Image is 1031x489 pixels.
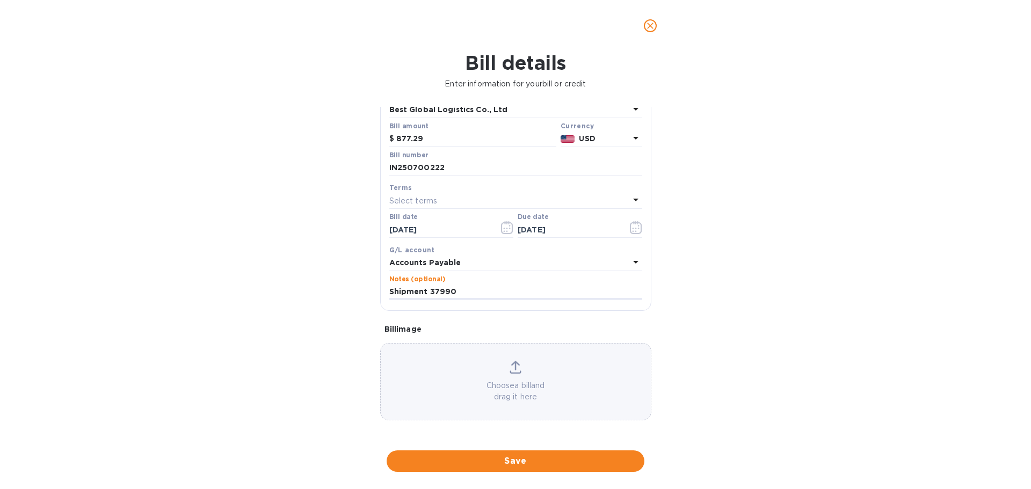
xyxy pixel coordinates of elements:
[381,380,651,403] p: Choose a bill and drag it here
[389,105,508,114] b: Best Global Logistics Co., Ltd
[389,131,396,147] div: $
[389,284,642,300] input: Enter notes
[9,52,1022,74] h1: Bill details
[561,122,594,130] b: Currency
[518,222,619,238] input: Due date
[389,276,446,282] label: Notes (optional)
[637,13,663,39] button: close
[561,135,575,143] img: USD
[389,152,428,158] label: Bill number
[389,123,428,129] label: Bill amount
[395,455,636,468] span: Save
[389,195,438,207] p: Select terms
[387,450,644,472] button: Save
[389,184,412,192] b: Terms
[396,131,556,147] input: $ Enter bill amount
[389,258,461,267] b: Accounts Payable
[389,222,491,238] input: Select date
[384,324,647,334] p: Bill image
[389,160,642,176] input: Enter bill number
[389,246,435,254] b: G/L account
[579,134,595,143] b: USD
[389,214,418,221] label: Bill date
[9,78,1022,90] p: Enter information for your bill or credit
[518,214,548,221] label: Due date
